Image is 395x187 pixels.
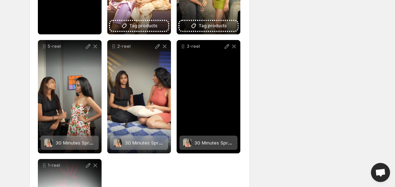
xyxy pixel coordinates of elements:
p: 1-reel [48,163,85,168]
img: 30 Minutes Spray™ For Men's [114,138,122,147]
span: 30 Minutes Spray™ For Men's [56,140,121,146]
p: 2-reel [117,44,154,49]
span: 30 Minutes Spray™ For Men's [125,140,190,146]
img: 30 Minutes Spray™ For Men's [183,138,191,147]
button: Tag products [179,21,237,31]
p: 5-reel [48,44,85,49]
div: 2-reel30 Minutes Spray™ For Men's30 Minutes Spray™ For Men's [107,40,171,153]
span: Tag products [199,22,227,29]
div: 5-reel30 Minutes Spray™ For Men's30 Minutes Spray™ For Men's [38,40,102,153]
span: Tag products [129,22,158,29]
div: Open chat [371,163,390,182]
button: Tag products [110,21,168,31]
p: 3-reel [187,44,223,49]
div: 3-reel30 Minutes Spray™ For Men's30 Minutes Spray™ For Men's [177,40,240,153]
span: 30 Minutes Spray™ For Men's [194,140,259,146]
img: 30 Minutes Spray™ For Men's [44,138,53,147]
